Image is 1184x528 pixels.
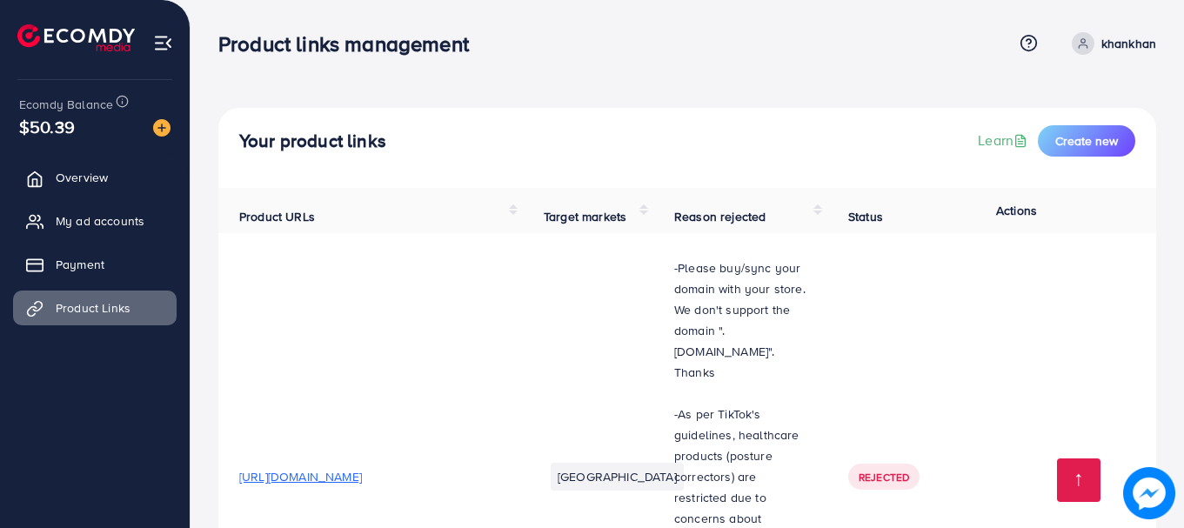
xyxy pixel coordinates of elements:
[674,208,766,225] span: Reason rejected
[153,33,173,53] img: menu
[1038,125,1135,157] button: Create new
[859,470,909,485] span: Rejected
[239,130,386,152] h4: Your product links
[674,405,678,423] span: -
[13,204,177,238] a: My ad accounts
[153,119,171,137] img: image
[17,24,135,51] img: logo
[239,468,362,485] span: [URL][DOMAIN_NAME]
[56,169,108,186] span: Overview
[848,208,883,225] span: Status
[551,463,684,491] li: [GEOGRAPHIC_DATA]
[1101,33,1156,54] p: khankhan
[56,212,144,230] span: My ad accounts
[13,247,177,282] a: Payment
[19,114,75,139] span: $50.39
[996,202,1037,219] span: Actions
[19,96,113,113] span: Ecomdy Balance
[1065,32,1156,55] a: khankhan
[544,208,626,225] span: Target markets
[56,299,130,317] span: Product Links
[1123,467,1175,519] img: image
[13,160,177,195] a: Overview
[239,208,315,225] span: Product URLs
[218,31,483,57] h3: Product links management
[56,256,104,273] span: Payment
[674,259,806,381] span: -Please buy/sync your domain with your store. We don't support the domain ".[DOMAIN_NAME]". Thanks
[978,130,1031,150] a: Learn
[1055,132,1118,150] span: Create new
[13,291,177,325] a: Product Links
